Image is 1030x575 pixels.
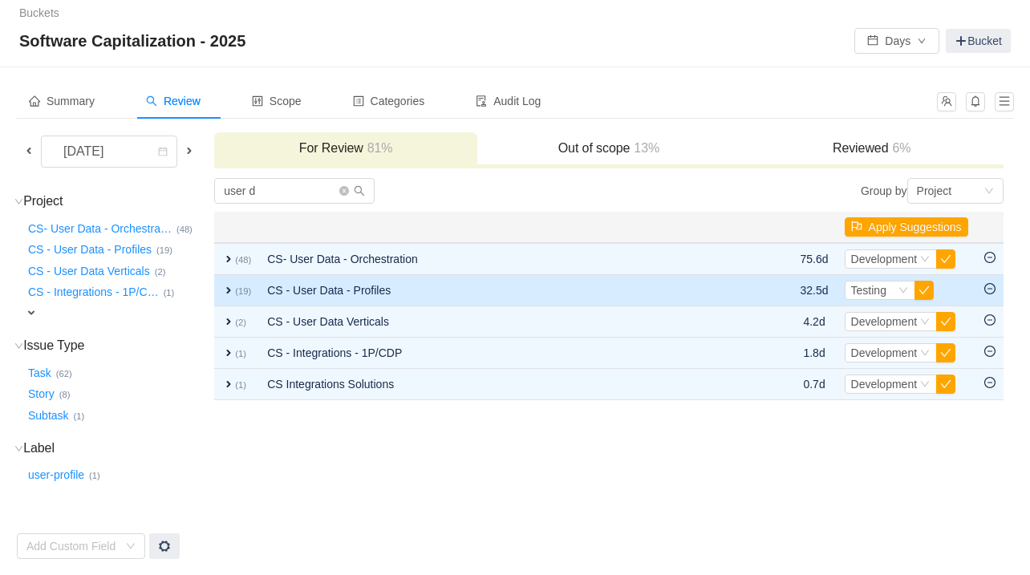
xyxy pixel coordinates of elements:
button: icon: check [936,343,955,362]
h3: For Review [222,140,469,156]
span: Categories [353,95,425,107]
span: 81% [363,141,393,155]
span: Testing [851,284,886,297]
small: (1) [89,471,100,480]
button: icon: menu [995,92,1014,111]
a: Buckets [19,6,59,19]
span: Software Capitalization - 2025 [19,28,255,54]
i: icon: profile [353,95,364,107]
small: (1) [235,380,246,390]
td: 0.7d [793,369,837,400]
h3: Label [25,440,213,456]
i: icon: down [920,317,930,328]
span: expand [222,253,235,265]
div: [DATE] [51,136,120,167]
i: icon: down [920,254,930,265]
i: icon: minus-circle [984,377,996,388]
h3: Reviewed [748,140,996,156]
small: (19) [156,245,172,255]
span: Development [851,315,918,328]
div: Add Custom Field [26,538,118,554]
input: Search [214,178,375,204]
i: icon: calendar [158,147,168,158]
button: Subtask [25,403,74,428]
h3: Project [25,193,213,209]
td: CS Integrations Solutions [259,369,745,400]
span: expand [222,346,235,359]
i: icon: minus-circle [984,314,996,326]
small: (8) [59,390,71,399]
button: CS - Integrations - 1P/C… [25,280,164,306]
span: Audit Log [476,95,541,107]
button: icon: flagApply Suggestions [845,217,968,237]
button: CS - User Data - Profiles [25,237,156,263]
i: icon: close-circle [339,186,349,196]
small: (1) [164,288,175,298]
span: expand [25,306,38,319]
i: icon: control [252,95,263,107]
td: 1.8d [793,338,837,369]
button: icon: bell [966,92,985,111]
h3: Issue Type [25,338,213,354]
small: (48) [176,225,193,234]
td: CS - User Data Verticals [259,306,745,338]
button: icon: team [937,92,956,111]
button: icon: check [914,281,934,300]
td: 32.5d [793,275,837,306]
div: Project [917,179,952,203]
td: CS - User Data - Profiles [259,275,745,306]
small: (48) [235,255,251,265]
div: Group by [609,178,1004,204]
i: icon: minus-circle [984,346,996,357]
i: icon: minus-circle [984,283,996,294]
i: icon: down [920,348,930,359]
small: (19) [235,286,251,296]
small: (62) [56,369,72,379]
button: user-profile [25,463,89,488]
span: 13% [630,141,659,155]
a: Bucket [946,29,1011,53]
span: Review [146,95,201,107]
span: Development [851,346,918,359]
button: Task [25,360,56,386]
small: (1) [235,349,246,358]
span: expand [222,284,235,297]
i: icon: down [920,379,930,391]
button: Story [25,382,59,407]
span: expand [222,315,235,328]
span: expand [222,378,235,391]
i: icon: home [29,95,40,107]
i: icon: audit [476,95,487,107]
button: CS- User Data - Orchestra… [25,216,176,241]
i: icon: search [354,185,365,196]
i: icon: search [146,95,157,107]
small: (2) [155,267,166,277]
span: Development [851,253,918,265]
small: (2) [235,318,246,327]
i: icon: down [126,541,136,553]
button: icon: check [936,375,955,394]
i: icon: down [14,342,23,350]
td: 4.2d [793,306,837,338]
button: icon: check [936,312,955,331]
i: icon: down [898,285,908,297]
small: (1) [74,411,85,421]
i: icon: down [14,444,23,453]
i: icon: minus-circle [984,252,996,263]
i: icon: down [984,186,994,197]
span: Scope [252,95,302,107]
span: 6% [888,141,910,155]
td: 75.6d [793,243,837,275]
h3: Out of scope [485,140,732,156]
td: CS - Integrations - 1P/CDP [259,338,745,369]
span: Development [851,378,918,391]
button: icon: calendarDaysicon: down [854,28,939,54]
i: icon: down [14,197,23,206]
td: CS- User Data - Orchestration [259,243,745,275]
button: icon: check [936,249,955,269]
button: CS - User Data Verticals [25,258,155,284]
span: Summary [29,95,95,107]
